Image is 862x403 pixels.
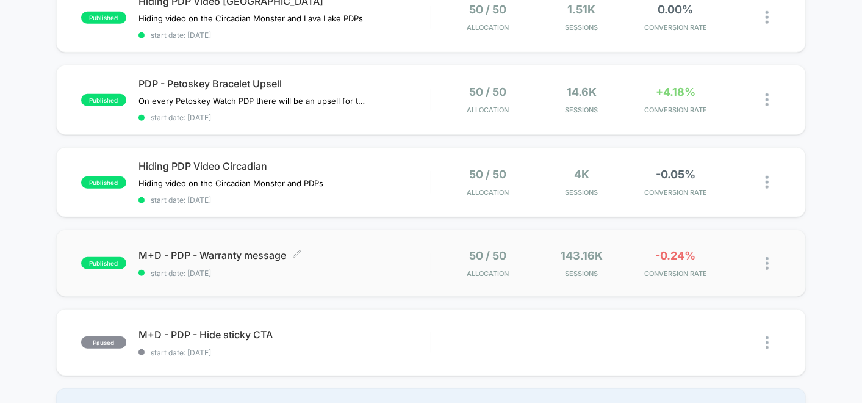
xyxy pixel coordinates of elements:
span: CONVERSION RATE [632,269,720,278]
span: Sessions [537,269,625,278]
span: Allocation [467,23,509,32]
span: Sessions [537,23,625,32]
span: published [81,176,126,189]
span: 14.6k [567,85,597,98]
img: close [766,257,769,270]
span: start date: [DATE] [138,269,431,278]
img: close [766,336,769,349]
img: close [766,93,769,106]
span: Hiding PDP Video Circadian [138,160,431,172]
span: paused [81,336,126,349]
span: published [81,257,126,269]
span: -0.05% [656,168,695,181]
span: CONVERSION RATE [632,188,720,197]
span: On every Petoskey Watch PDP there will be an upsell for the 4mm Petoskey Bracelet, based on data ... [138,96,365,106]
span: published [81,94,126,106]
img: close [766,176,769,189]
span: +4.18% [656,85,695,98]
span: 50 / 50 [469,249,506,262]
span: 0.00% [658,3,694,16]
span: Allocation [467,188,509,197]
span: Hiding video on the Circadian Monster and PDPs [138,178,323,188]
img: close [766,11,769,24]
span: M+D - PDP - Warranty message [138,249,431,261]
span: 50 / 50 [469,168,506,181]
span: 1.51k [568,3,596,16]
span: Allocation [467,106,509,114]
span: Sessions [537,106,625,114]
span: 50 / 50 [469,85,506,98]
span: start date: [DATE] [138,31,431,40]
span: start date: [DATE] [138,113,431,122]
span: 4k [574,168,589,181]
span: M+D - PDP - Hide sticky CTA [138,329,431,341]
span: Hiding video on the Circadian Monster and Lava Lake PDPs [138,13,363,23]
span: 143.16k [561,249,603,262]
span: PDP - Petoskey Bracelet Upsell [138,78,431,90]
span: start date: [DATE] [138,348,431,357]
span: Allocation [467,269,509,278]
span: start date: [DATE] [138,195,431,205]
span: published [81,12,126,24]
span: 50 / 50 [469,3,506,16]
span: CONVERSION RATE [632,106,720,114]
span: CONVERSION RATE [632,23,720,32]
span: -0.24% [656,249,696,262]
span: Sessions [537,188,625,197]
